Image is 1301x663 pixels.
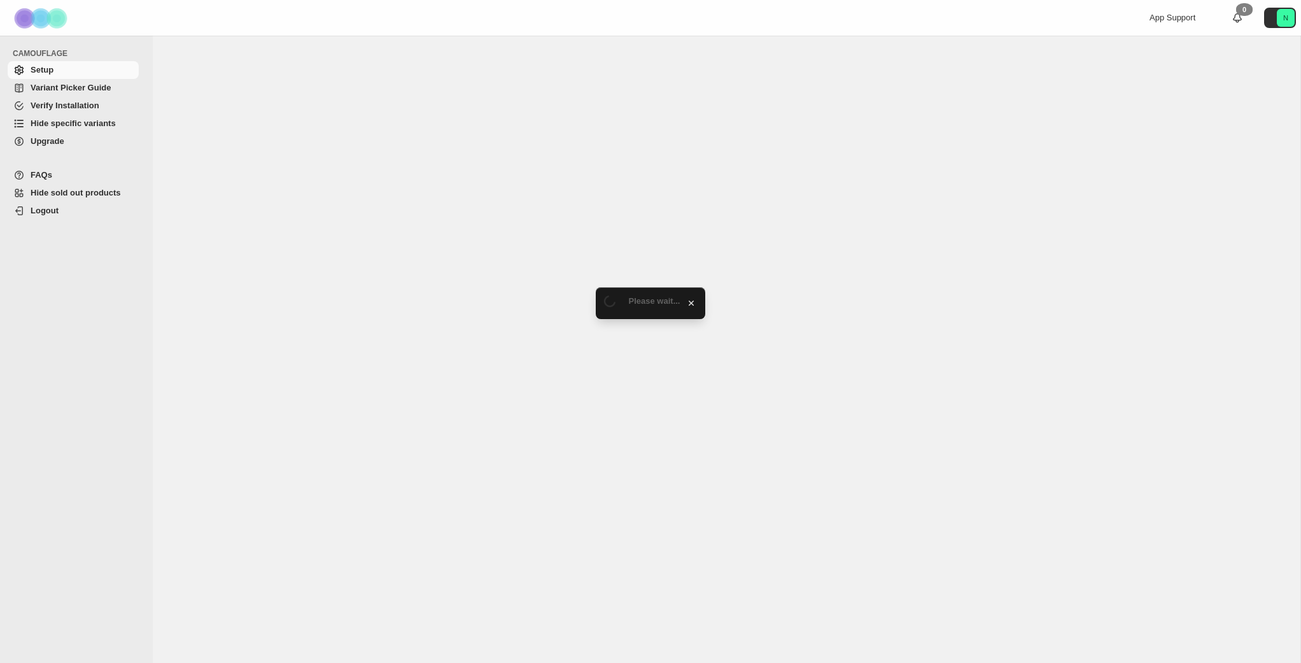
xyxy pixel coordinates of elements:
span: Variant Picker Guide [31,83,111,92]
a: Setup [8,61,139,79]
a: Hide specific variants [8,115,139,132]
span: CAMOUFLAGE [13,48,144,59]
a: 0 [1231,11,1244,24]
span: Hide sold out products [31,188,121,197]
a: FAQs [8,166,139,184]
a: Verify Installation [8,97,139,115]
a: Hide sold out products [8,184,139,202]
button: Avatar with initials N [1264,8,1296,28]
span: Setup [31,65,53,75]
div: 0 [1236,3,1253,16]
img: Camouflage [10,1,74,36]
span: App Support [1150,13,1195,22]
a: Variant Picker Guide [8,79,139,97]
span: Verify Installation [31,101,99,110]
span: Please wait... [629,296,680,306]
span: Hide specific variants [31,118,116,128]
span: FAQs [31,170,52,180]
span: Logout [31,206,59,215]
span: Upgrade [31,136,64,146]
a: Logout [8,202,139,220]
span: Avatar with initials N [1277,9,1295,27]
a: Upgrade [8,132,139,150]
text: N [1283,14,1288,22]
